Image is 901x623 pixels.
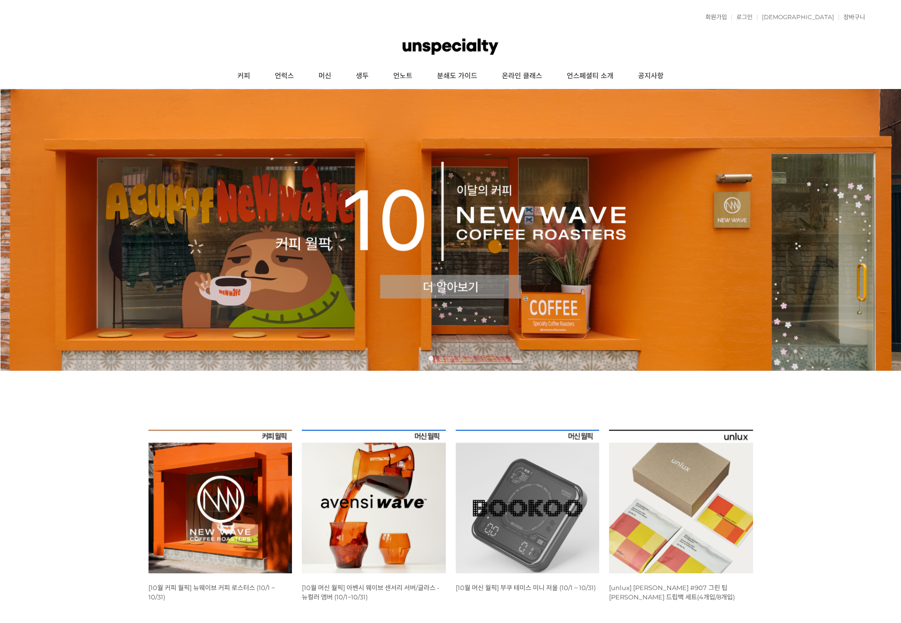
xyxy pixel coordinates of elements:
[148,430,292,574] img: [10월 커피 월픽] 뉴웨이브 커피 로스터스 (10/1 ~ 10/31)
[262,64,306,89] a: 언럭스
[429,356,434,361] a: 1
[456,430,600,574] img: [10월 머신 월픽] 부쿠 테미스 미니 저울 (10/1 ~ 10/31)
[554,64,626,89] a: 언스페셜티 소개
[757,14,834,20] a: [DEMOGRAPHIC_DATA]
[609,584,735,601] a: [unlux] [PERSON_NAME] #907 그린 팁 [PERSON_NAME] 드립백 세트(4개입/8개입)
[609,430,753,574] img: [unlux] 파나마 잰슨 #907 그린 팁 게이샤 워시드 드립백 세트(4개입/8개입)
[438,356,443,361] a: 2
[731,14,753,20] a: 로그인
[302,584,439,601] a: [10월 머신 월픽] 아벤시 웨이브 센서리 서버/글라스 - 뉴컬러 앰버 (10/1~10/31)
[468,356,473,361] a: 5
[839,14,865,20] a: 장바구니
[381,64,425,89] a: 언노트
[490,64,554,89] a: 온라인 클래스
[302,430,446,574] img: [10월 머신 월픽] 아벤시 웨이브 센서리 서버/글라스 - 뉴컬러 앰버 (10/1~10/31)
[626,64,676,89] a: 공지사항
[458,356,463,361] a: 4
[344,64,381,89] a: 생두
[448,356,453,361] a: 3
[148,584,275,601] a: [10월 커피 월픽] 뉴웨이브 커피 로스터스 (10/1 ~ 10/31)
[456,584,596,592] a: [10월 머신 월픽] 부쿠 테미스 미니 저울 (10/1 ~ 10/31)
[700,14,727,20] a: 회원가입
[225,64,262,89] a: 커피
[306,64,344,89] a: 머신
[425,64,490,89] a: 분쇄도 가이드
[403,32,498,61] img: 언스페셜티 몰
